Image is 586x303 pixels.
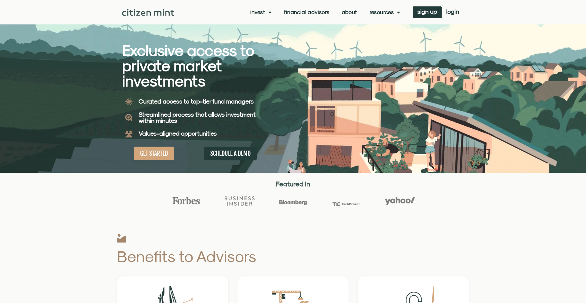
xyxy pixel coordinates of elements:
[284,9,329,15] a: Financial Advisors
[276,180,310,188] strong: Featured In
[210,150,251,157] span: SCHEDULE A DEMO
[139,111,255,124] b: Streamlined process that allows investment within minutes
[370,9,400,15] a: Resources
[171,197,201,205] img: Forbes Logo
[442,6,464,18] a: login
[204,147,257,160] a: SCHEDULE A DEMO
[122,43,272,89] h2: Exclusive access to private market investments
[134,147,174,160] a: GET STARTED
[139,98,254,105] b: Curated access to top-tier fund managers
[417,9,437,14] span: sign up
[139,130,217,137] b: Values-aligned opportunities
[446,9,459,14] span: login
[140,150,168,157] span: GET STARTED
[117,249,347,264] h2: Benefits to Advisors
[122,9,174,16] img: Citizen Mint
[413,6,442,18] a: sign up
[342,9,357,15] a: About
[250,9,400,15] nav: Menu
[250,9,272,15] a: Invest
